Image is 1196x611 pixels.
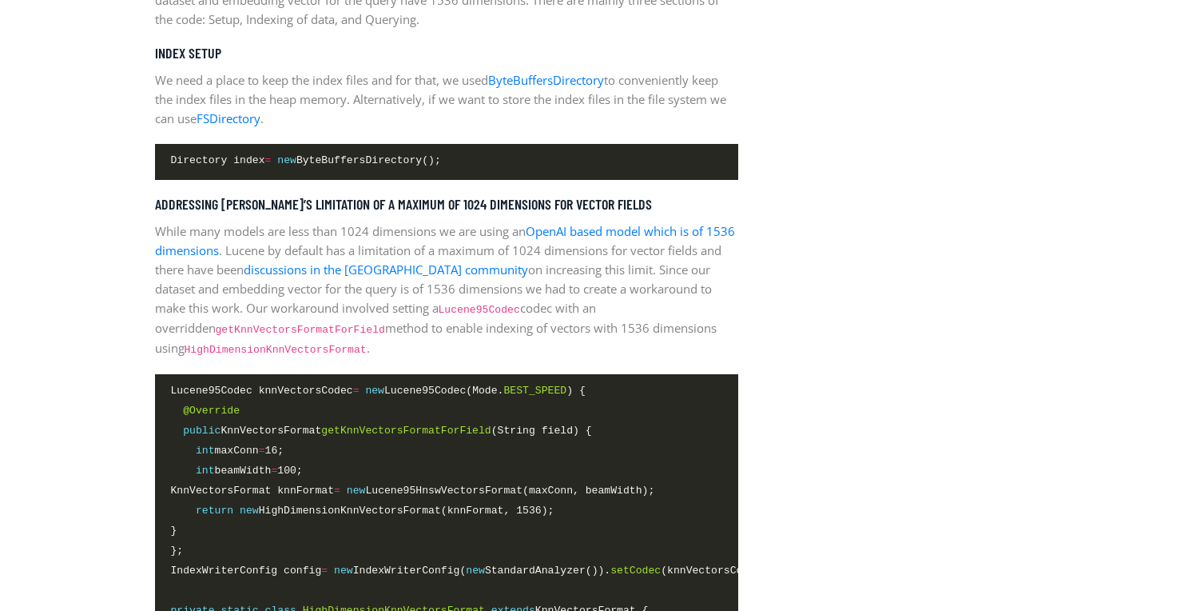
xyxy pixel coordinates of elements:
[155,196,738,214] h5: Addressing [PERSON_NAME]’s limitation of a maximum of 1024 dimensions for vector fields
[334,485,340,497] span: =
[196,505,233,517] span: return
[321,425,491,437] span: getKnnVectorsFormatForField
[183,425,221,437] span: public
[171,442,284,459] span: maxConn 16;
[171,522,177,539] span: }
[216,324,385,336] code: getKnnVectorsFormatForField
[171,462,303,479] span: beamWidth 100;
[185,344,367,356] code: HighDimensionKnnVectorsFormat
[171,152,441,169] span: Directory index ByteBuffersDirectory();
[171,562,774,579] span: IndexWriterConfig config IndexWriterConfig( StandardAnalyzer()). (knnVectorsCodec);
[466,565,485,577] span: new
[196,465,215,477] span: int
[183,405,240,417] span: @Override
[196,445,215,457] span: int
[347,485,366,497] span: new
[240,505,259,517] span: new
[171,482,655,499] span: KnnVectorsFormat knnFormat Lucene95HnswVectorsFormat(maxConn, beamWidth);
[488,72,604,88] a: ByteBuffersDirectory
[171,542,184,559] span: };
[155,45,738,62] h5: Index Setup
[439,304,520,316] code: Lucene95Codec
[334,565,353,577] span: new
[244,262,528,278] a: discussions in the [GEOGRAPHIC_DATA] community
[197,110,260,126] a: FSDirectory
[321,565,328,577] span: =
[503,385,566,397] span: BEST_SPEED
[365,385,384,397] span: new
[265,154,272,166] span: =
[171,382,586,399] span: Lucene95Codec knnVectorsCodec Lucene95Codec(Mode. ) {
[155,70,738,128] p: We need a place to keep the index files and for that, we used to conveniently keep the index file...
[610,565,661,577] span: setCodec
[155,223,735,258] a: OpenAI based model which is of 1536 dimensions
[259,445,265,457] span: =
[171,422,592,439] span: KnnVectorsFormat (String field) {
[271,465,277,477] span: =
[277,154,296,166] span: new
[155,222,738,358] p: While many models are less than 1024 dimensions we are using an . Lucene by default has a limitat...
[171,502,554,519] span: HighDimensionKnnVectorsFormat(knnFormat, 1536);
[353,385,360,397] span: =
